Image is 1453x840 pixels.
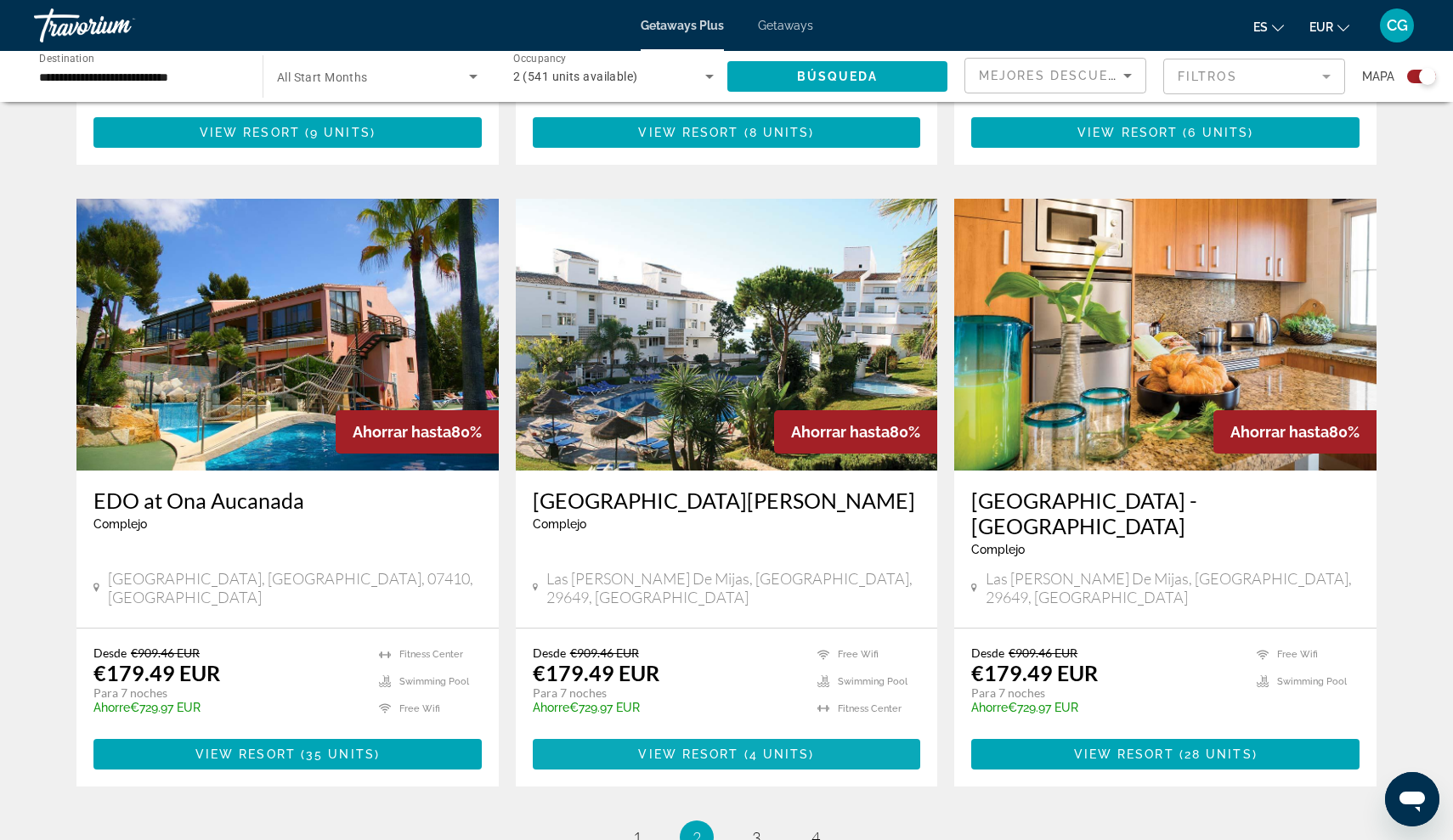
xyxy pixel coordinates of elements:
span: Swimming Pool [399,676,469,687]
span: 6 units [1188,126,1248,139]
a: Getaways [758,19,813,32]
span: Ahorre [533,701,569,714]
span: €909.46 EUR [1009,646,1077,660]
a: Getaways Plus [641,19,724,32]
span: €909.46 EUR [131,646,200,660]
span: Ahorre [971,701,1008,714]
span: Búsqueda [797,70,879,83]
p: €729.97 EUR [971,701,1240,714]
span: Destination [39,52,94,64]
span: Las [PERSON_NAME] de Mijas, [GEOGRAPHIC_DATA], 29649, [GEOGRAPHIC_DATA] [546,569,920,606]
button: View Resort(6 units) [971,117,1360,148]
span: 4 units [749,747,810,761]
span: View Resort [1077,126,1178,139]
p: Para 7 noches [971,685,1240,701]
span: Occupancy [513,53,567,65]
span: €909.46 EUR [570,646,639,660]
span: Las [PERSON_NAME] de Mijas, [GEOGRAPHIC_DATA], 29649, [GEOGRAPHIC_DATA] [986,569,1360,606]
span: Desde [971,646,1004,660]
button: Change currency [1309,14,1349,39]
span: ( ) [1174,747,1258,761]
span: Desde [93,646,127,660]
span: [GEOGRAPHIC_DATA], [GEOGRAPHIC_DATA], 07410, [GEOGRAPHIC_DATA] [108,569,482,606]
p: €179.49 EUR [971,660,1098,685]
span: View Resort [1074,747,1174,761]
div: 80% [1213,410,1377,454]
span: 28 units [1184,747,1252,761]
span: Complejo [93,517,147,531]
span: View Resort [638,126,738,139]
span: 35 units [306,747,375,761]
p: Para 7 noches [93,685,362,701]
span: EUR [1309,20,1333,34]
span: Free Wifi [1277,649,1318,660]
span: Ahorrar hasta [353,423,451,441]
span: Swimming Pool [838,676,907,687]
p: €179.49 EUR [533,660,659,685]
span: View Resort [200,126,300,139]
div: 80% [336,410,499,454]
span: Ahorre [93,701,130,714]
span: ( ) [300,126,376,139]
img: ii_auc1.jpg [76,199,499,471]
span: Fitness Center [399,649,463,660]
div: 80% [774,410,937,454]
p: €179.49 EUR [93,660,220,685]
span: ( ) [1178,126,1253,139]
span: Ahorrar hasta [1230,423,1329,441]
span: Complejo [533,517,586,531]
span: CG [1387,17,1408,34]
button: View Resort(9 units) [93,117,482,148]
span: Mejores descuentos [979,69,1149,82]
span: ( ) [739,747,815,761]
span: 2 (541 units available) [513,70,638,83]
span: Swimming Pool [1277,676,1347,687]
button: User Menu [1375,8,1419,43]
button: Filter [1163,58,1345,95]
span: Free Wifi [399,703,440,714]
span: Free Wifi [838,649,879,660]
span: 9 units [310,126,370,139]
p: Para 7 noches [533,685,801,701]
a: Travorium [34,3,204,48]
span: Mapa [1362,65,1394,88]
span: Complejo [971,543,1025,556]
span: View Resort [195,747,296,761]
span: View Resort [638,747,738,761]
button: View Resort(8 units) [533,117,921,148]
iframe: Botón para iniciar la ventana de mensajería [1385,772,1439,826]
span: 8 units [749,126,810,139]
button: Change language [1253,14,1284,39]
button: View Resort(35 units) [93,739,482,770]
a: [GEOGRAPHIC_DATA] - [GEOGRAPHIC_DATA] [971,488,1360,538]
span: Desde [533,646,566,660]
span: ( ) [296,747,380,761]
span: Fitness Center [838,703,902,714]
a: [GEOGRAPHIC_DATA][PERSON_NAME] [533,488,921,513]
img: ii_mde1.jpg [954,199,1377,471]
span: ( ) [739,126,815,139]
button: View Resort(28 units) [971,739,1360,770]
button: Búsqueda [727,61,947,92]
span: Ahorrar hasta [791,423,890,441]
a: EDO at Ona Aucanada [93,488,482,513]
img: ii_drd1.jpg [516,199,938,471]
span: All Start Months [277,70,368,84]
mat-select: Sort by [979,65,1132,86]
span: es [1253,20,1268,34]
p: €729.97 EUR [93,701,362,714]
p: €729.97 EUR [533,701,801,714]
button: View Resort(4 units) [533,739,921,770]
